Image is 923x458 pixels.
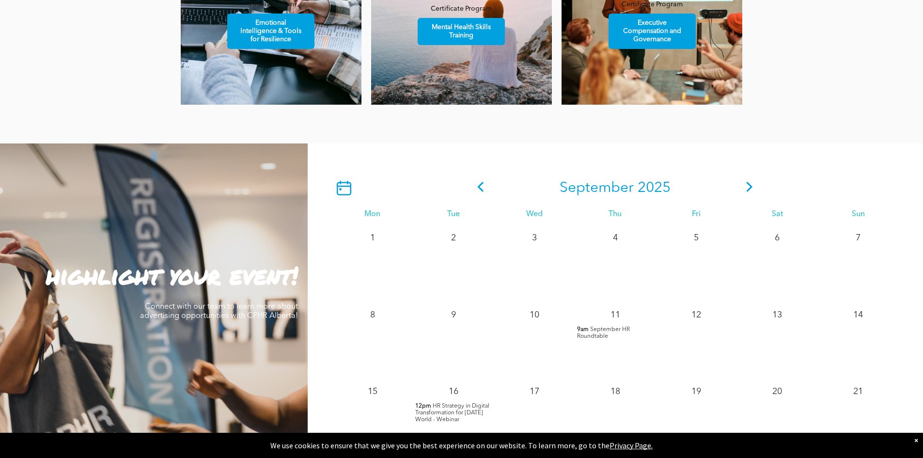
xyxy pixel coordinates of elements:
div: Sun [818,210,899,219]
div: Thu [575,210,656,219]
p: 19 [688,383,705,400]
a: Mental Health Skills Training [418,18,505,45]
p: 5 [688,229,705,247]
p: 4 [607,229,624,247]
p: 11 [607,306,624,324]
span: Mental Health Skills Training [419,18,503,45]
span: Emotional Intelligence & Tools for Resilience [229,14,313,48]
p: 16 [445,383,462,400]
p: 12 [688,306,705,324]
div: Fri [656,210,737,219]
p: 18 [607,383,624,400]
p: 1 [364,229,381,247]
span: 2025 [638,181,671,195]
p: 8 [364,306,381,324]
div: Tue [413,210,494,219]
span: Connect with our team to learn more about advertising opportunities with CPHR Alberta! [140,303,298,320]
span: September HR Roundtable [577,327,630,339]
p: 15 [364,383,381,400]
p: 3 [526,229,543,247]
div: Mon [332,210,413,219]
p: 14 [849,306,867,324]
div: Sat [737,210,818,219]
p: 20 [768,383,786,400]
p: 21 [849,383,867,400]
span: 12pm [415,403,431,410]
p: 17 [526,383,543,400]
p: 10 [526,306,543,324]
span: HR Strategy in Digital Transformation for [DATE] World - Webinar [415,403,489,423]
span: Executive Compensation and Governance [610,14,694,48]
a: Emotional Intelligence & Tools for Resilience [227,14,314,49]
p: 13 [768,306,786,324]
strong: highlight your event! [46,258,298,292]
span: September [560,181,634,195]
div: Dismiss notification [914,435,918,445]
div: Wed [494,210,575,219]
p: 6 [768,229,786,247]
p: 2 [445,229,462,247]
a: Privacy Page. [610,441,653,450]
span: 9am [577,326,589,333]
p: 7 [849,229,867,247]
p: 9 [445,306,462,324]
a: Executive Compensation and Governance [609,14,696,49]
